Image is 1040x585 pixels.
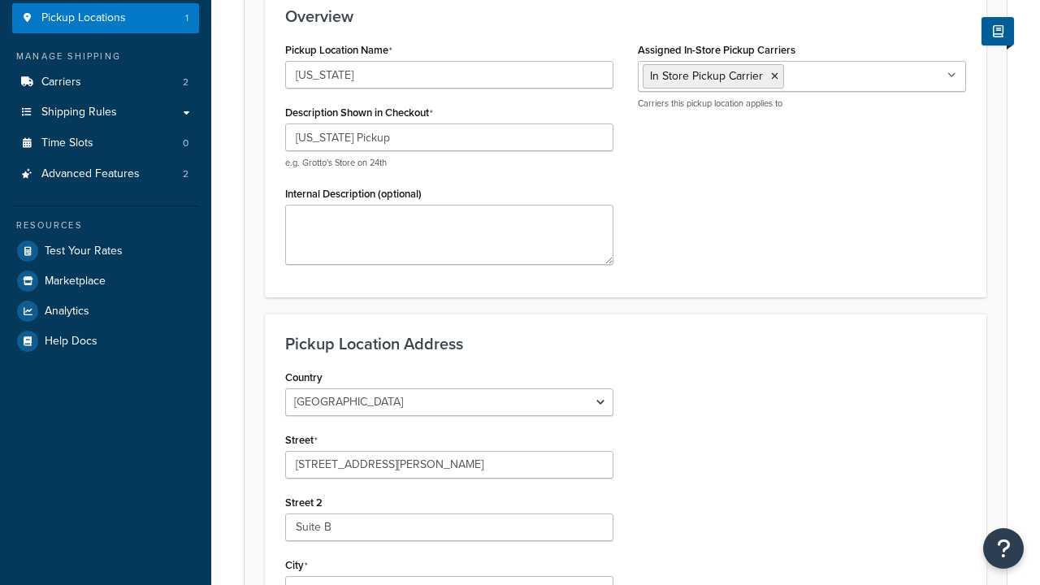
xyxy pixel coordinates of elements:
div: Resources [12,219,199,232]
span: Pickup Locations [41,11,126,25]
a: Time Slots0 [12,128,199,158]
h3: Overview [285,7,966,25]
span: 2 [183,76,188,89]
span: Advanced Features [41,167,140,181]
li: Pickup Locations [12,3,199,33]
p: e.g. Grotto's Store on 24th [285,157,613,169]
span: Shipping Rules [41,106,117,119]
span: 2 [183,167,188,181]
span: Time Slots [41,136,93,150]
div: Manage Shipping [12,50,199,63]
label: Assigned In-Store Pickup Carriers [638,44,795,56]
label: City [285,559,308,572]
li: Carriers [12,67,199,97]
label: Country [285,371,323,383]
li: Time Slots [12,128,199,158]
span: Carriers [41,76,81,89]
li: Advanced Features [12,159,199,189]
p: Carriers this pickup location applies to [638,97,966,110]
a: Advanced Features2 [12,159,199,189]
label: Street [285,434,318,447]
a: Test Your Rates [12,236,199,266]
span: In Store Pickup Carrier [650,67,763,84]
button: Open Resource Center [983,528,1024,569]
label: Internal Description (optional) [285,188,422,200]
span: Marketplace [45,275,106,288]
span: Test Your Rates [45,245,123,258]
h3: Pickup Location Address [285,335,966,353]
span: 1 [185,11,188,25]
a: Carriers2 [12,67,199,97]
span: 0 [183,136,188,150]
a: Marketplace [12,266,199,296]
span: Help Docs [45,335,97,349]
button: Show Help Docs [981,17,1014,45]
a: Shipping Rules [12,97,199,128]
a: Help Docs [12,327,199,356]
span: Analytics [45,305,89,318]
a: Analytics [12,297,199,326]
label: Street 2 [285,496,323,509]
a: Pickup Locations1 [12,3,199,33]
label: Pickup Location Name [285,44,392,57]
label: Description Shown in Checkout [285,106,433,119]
